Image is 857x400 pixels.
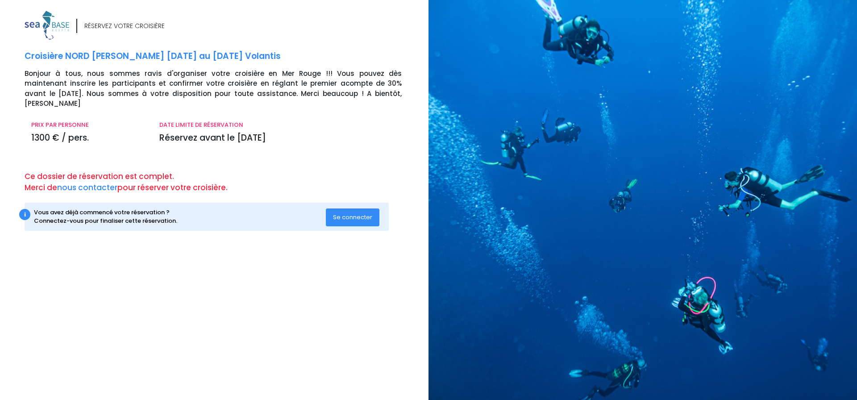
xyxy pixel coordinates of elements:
[25,69,422,109] p: Bonjour à tous, nous sommes ravis d'organiser votre croisière en Mer Rouge !!! Vous pouvez dès ma...
[31,121,146,129] p: PRIX PAR PERSONNE
[159,132,402,145] p: Réservez avant le [DATE]
[25,171,422,194] p: Ce dossier de réservation est complet. Merci de pour réserver votre croisière.
[31,132,146,145] p: 1300 € / pers.
[326,213,379,221] a: Se connecter
[159,121,402,129] p: DATE LIMITE DE RÉSERVATION
[57,182,117,193] a: nous contacter
[333,213,372,221] span: Se connecter
[34,208,326,225] div: Vous avez déjà commencé votre réservation ? Connectez-vous pour finaliser cette réservation.
[326,208,379,226] button: Se connecter
[25,11,69,40] img: logo_color1.png
[25,50,422,63] p: Croisière NORD [PERSON_NAME] [DATE] au [DATE] Volantis
[19,209,30,220] div: i
[84,21,165,31] div: RÉSERVEZ VOTRE CROISIÈRE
